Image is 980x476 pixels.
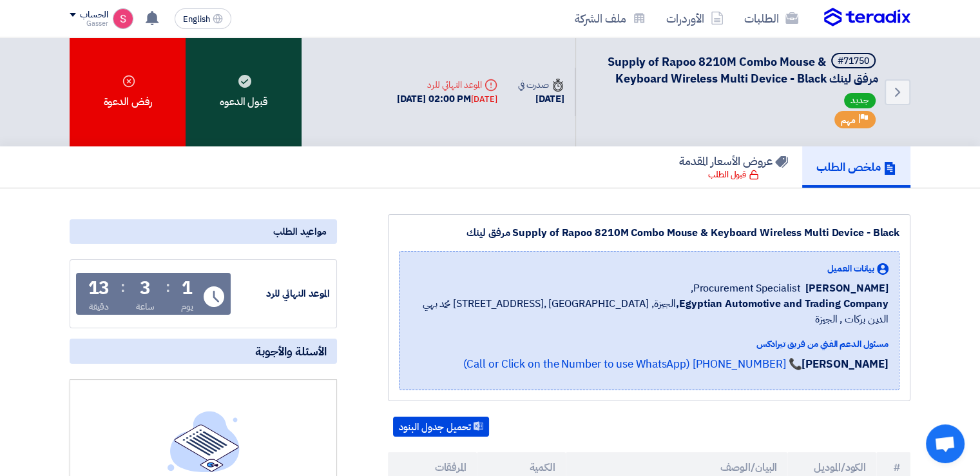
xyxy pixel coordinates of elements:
div: Gasser [70,20,108,27]
a: ملخص الطلب [802,146,910,188]
div: [DATE] [518,92,564,106]
div: ساعة [136,300,155,313]
span: مهم [841,114,856,126]
div: قبول الدعوه [186,37,302,146]
div: [DATE] 02:00 PM [397,92,497,106]
div: الموعد النهائي للرد [233,286,330,301]
div: قبول الطلب [708,168,759,181]
span: الجيزة, [GEOGRAPHIC_DATA] ,[STREET_ADDRESS] محمد بهي الدين بركات , الجيزة [410,296,889,327]
div: يوم [181,300,193,313]
strong: [PERSON_NAME] [802,356,889,372]
div: Supply of Rapoo 8210M Combo Mouse & Keyboard Wireless Multi Device - Black مرفق لينك [399,225,899,241]
div: دقيقة [89,300,109,313]
div: 3 [140,279,151,297]
div: الحساب [80,10,108,21]
div: الموعد النهائي للرد [397,78,497,92]
div: #71750 [838,57,869,66]
div: [DATE] [471,93,497,106]
h5: عروض الأسعار المقدمة [679,154,788,168]
div: : [166,275,170,299]
img: empty_state_list.svg [168,411,240,471]
b: Egyptian Automotive and Trading Company, [676,296,889,312]
span: بيانات العميل [827,262,874,275]
div: 13 [88,279,110,297]
a: الأوردرات [656,3,734,34]
h5: ملخص الطلب [816,159,896,174]
a: عروض الأسعار المقدمة قبول الطلب [665,146,802,188]
span: Supply of Rapoo 8210M Combo Mouse & Keyboard Wireless Multi Device - Black مرفق لينك [608,53,878,87]
div: رفض الدعوة [70,37,186,146]
div: : [120,275,125,299]
span: الأسئلة والأجوبة [255,344,327,359]
div: مسئول الدعم الفني من فريق تيرادكس [410,337,889,351]
button: تحميل جدول البنود [393,417,489,437]
span: Procurement Specialist, [691,281,801,296]
span: English [183,15,210,24]
span: [PERSON_NAME] [805,281,889,296]
a: ملف الشركة [564,3,656,34]
div: Open chat [926,424,965,463]
div: 1 [182,279,193,297]
span: جديد [844,93,876,108]
img: Teradix logo [824,8,910,27]
div: مواعيد الطلب [70,219,337,244]
img: unnamed_1748516558010.png [113,8,133,29]
a: 📞 [PHONE_NUMBER] (Call or Click on the Number to use WhatsApp) [463,356,802,372]
div: صدرت في [518,78,564,92]
h5: Supply of Rapoo 8210M Combo Mouse & Keyboard Wireless Multi Device - Black مرفق لينك [591,53,878,86]
a: الطلبات [734,3,809,34]
button: English [175,8,231,29]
